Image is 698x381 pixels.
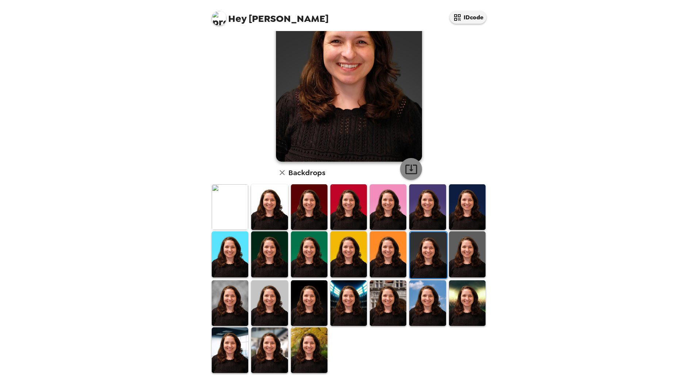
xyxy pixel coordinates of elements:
[212,184,248,230] img: Original
[212,11,226,26] img: profile pic
[228,12,246,25] span: Hey
[450,11,486,24] button: IDcode
[288,167,325,178] h6: Backdrops
[212,7,329,24] span: [PERSON_NAME]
